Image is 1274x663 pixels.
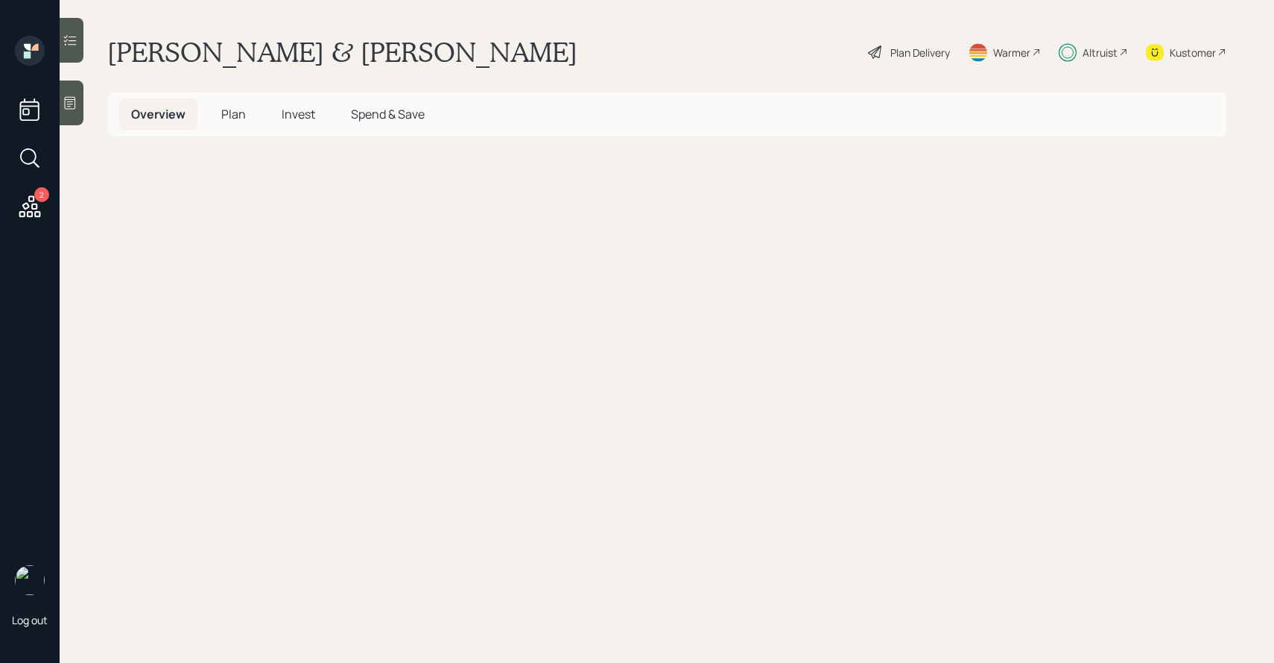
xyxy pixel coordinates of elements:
[282,106,315,122] span: Invest
[993,45,1030,60] div: Warmer
[1083,45,1118,60] div: Altruist
[1170,45,1216,60] div: Kustomer
[890,45,950,60] div: Plan Delivery
[221,106,246,122] span: Plan
[12,613,48,627] div: Log out
[351,106,425,122] span: Spend & Save
[107,36,577,69] h1: [PERSON_NAME] & [PERSON_NAME]
[34,187,49,202] div: 2
[15,565,45,595] img: sami-boghos-headshot.png
[131,106,186,122] span: Overview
